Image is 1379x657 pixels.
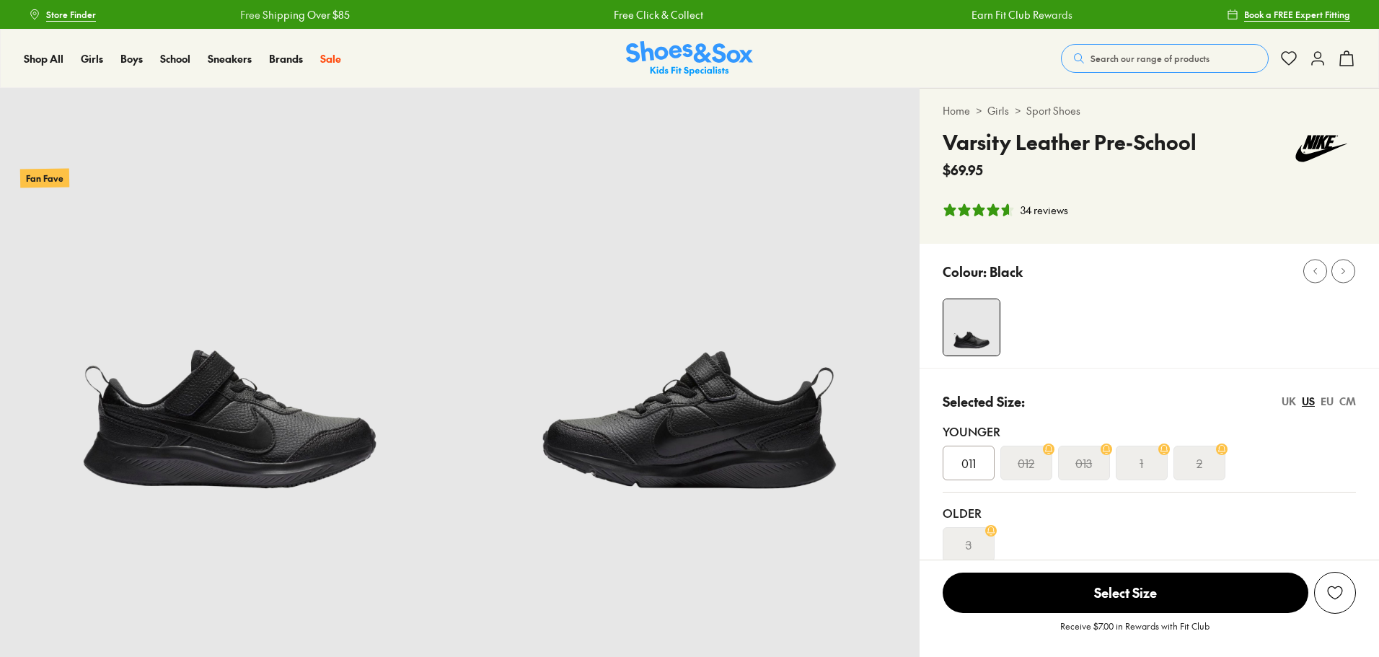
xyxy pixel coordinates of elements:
s: 2 [1197,454,1202,472]
span: Store Finder [46,8,96,21]
s: 3 [966,536,972,553]
img: 5_1 [943,299,1000,356]
img: 6_1 [459,88,919,547]
a: Boys [120,51,143,66]
a: Sale [320,51,341,66]
a: Store Finder [29,1,96,27]
span: 011 [961,454,976,472]
span: Select Size [943,573,1308,613]
div: > > [943,103,1356,118]
button: Select Size [943,572,1308,614]
button: 4.82 stars, 34 ratings [943,203,1068,218]
div: EU [1321,394,1334,409]
a: Home [943,103,970,118]
a: School [160,51,190,66]
p: Selected Size: [943,392,1025,411]
s: 1 [1140,454,1143,472]
span: Book a FREE Expert Fitting [1244,8,1350,21]
div: Older [943,504,1356,521]
button: Search our range of products [1061,44,1269,73]
a: Shoes & Sox [626,41,753,76]
div: Younger [943,423,1356,440]
span: Search our range of products [1091,52,1210,65]
p: Colour: [943,262,987,281]
a: Sport Shoes [1026,103,1080,118]
a: Free Shipping Over $85 [238,7,348,22]
div: US [1302,394,1315,409]
a: Free Click & Collect [612,7,701,22]
div: CM [1339,394,1356,409]
s: 012 [1018,454,1034,472]
h4: Varsity Leather Pre-School [943,127,1197,157]
s: 013 [1075,454,1092,472]
img: SNS_Logo_Responsive.svg [626,41,753,76]
a: Book a FREE Expert Fitting [1227,1,1350,27]
p: Receive $7.00 in Rewards with Fit Club [1060,619,1210,645]
a: Brands [269,51,303,66]
a: Girls [987,103,1009,118]
p: Black [990,262,1023,281]
a: Sneakers [208,51,252,66]
span: $69.95 [943,160,983,180]
a: Earn Fit Club Rewards [969,7,1070,22]
a: Shop All [24,51,63,66]
img: Vendor logo [1287,127,1356,170]
p: Fan Fave [20,168,69,188]
button: Add to Wishlist [1314,572,1356,614]
a: Girls [81,51,103,66]
div: 34 reviews [1021,203,1068,218]
div: UK [1282,394,1296,409]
